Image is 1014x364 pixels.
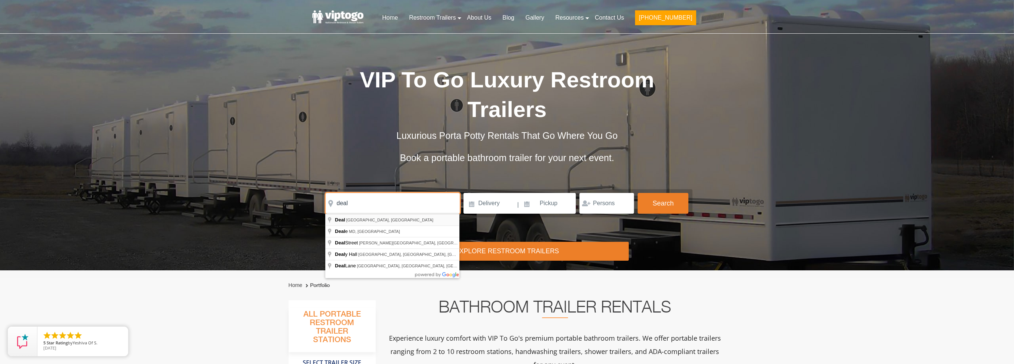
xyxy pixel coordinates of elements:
[335,228,345,234] span: Deal
[629,10,701,30] a: [PHONE_NUMBER]
[335,263,345,268] span: Deal
[335,228,349,234] span: e
[550,10,589,26] a: Resources
[335,251,358,257] span: y Hall
[357,264,489,268] span: [GEOGRAPHIC_DATA], [GEOGRAPHIC_DATA], [GEOGRAPHIC_DATA]
[335,217,345,223] span: Deal
[74,331,83,340] li: 
[396,130,618,141] span: Luxurious Porta Potty Rentals That Go Where You Go
[335,240,359,246] span: Street
[517,193,519,217] span: |
[385,242,629,261] div: Explore Restroom Trailers
[589,10,629,26] a: Contact Us
[463,193,516,214] input: Delivery
[43,331,51,340] li: 
[15,334,30,349] img: Review Rating
[520,193,576,214] input: Pickup
[335,240,345,246] span: Deal
[335,251,345,257] span: Deal
[461,10,497,26] a: About Us
[47,340,68,345] span: Star Rating
[497,10,520,26] a: Blog
[43,340,46,345] span: 5
[73,340,97,345] span: Yeshiva Of S.
[360,67,654,122] span: VIP To Go Luxury Restroom Trailers
[403,10,461,26] a: Restroom Trailers
[326,193,460,214] input: Where do you need your restroom?
[358,252,490,257] span: [GEOGRAPHIC_DATA], [GEOGRAPHIC_DATA], [GEOGRAPHIC_DATA]
[289,308,376,352] h3: All Portable Restroom Trailer Stations
[400,153,614,163] span: Book a portable bathroom trailer for your next event.
[43,345,56,351] span: [DATE]
[386,300,724,318] h2: Bathroom Trailer Rentals
[335,263,357,268] span: Lane
[376,10,403,26] a: Home
[638,193,688,214] button: Search
[304,281,330,290] li: Portfolio
[359,241,524,245] span: [PERSON_NAME][GEOGRAPHIC_DATA], [GEOGRAPHIC_DATA], [GEOGRAPHIC_DATA]
[635,10,696,25] button: [PHONE_NUMBER]
[346,218,433,222] span: [GEOGRAPHIC_DATA], [GEOGRAPHIC_DATA]
[66,331,75,340] li: 
[349,229,400,234] span: MD, [GEOGRAPHIC_DATA]
[579,193,634,214] input: Persons
[520,10,550,26] a: Gallery
[289,282,302,288] a: Home
[43,341,122,346] span: by
[50,331,59,340] li: 
[58,331,67,340] li: 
